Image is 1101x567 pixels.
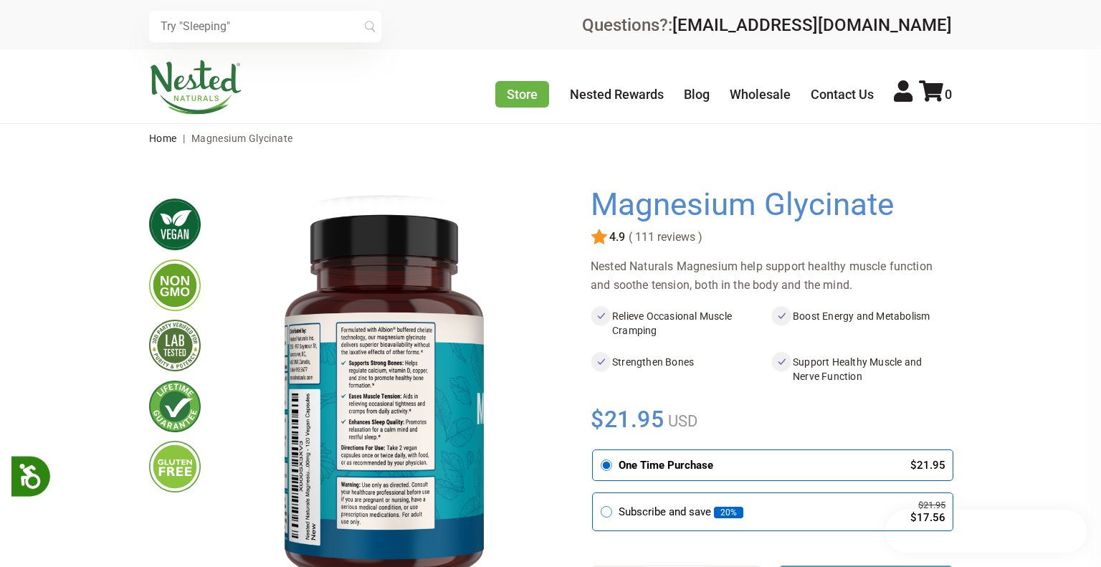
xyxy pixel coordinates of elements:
[811,87,874,102] a: Contact Us
[149,60,242,115] img: Nested Naturals
[149,259,201,311] img: gmofree
[149,441,201,492] img: glutenfree
[591,187,945,223] h1: Magnesium Glycinate
[149,133,177,144] a: Home
[672,15,952,35] a: [EMAIL_ADDRESS][DOMAIN_NAME]
[191,133,293,144] span: Magnesium Glycinate
[149,381,201,432] img: lifetimeguarantee
[591,306,771,340] li: Relieve Occasional Muscle Cramping
[625,231,702,244] span: ( 111 reviews )
[885,510,1087,553] iframe: Button to open loyalty program pop-up
[149,199,201,250] img: vegan
[591,352,771,386] li: Strengthen Bones
[149,124,952,153] nav: breadcrumbs
[730,87,791,102] a: Wholesale
[582,16,952,34] div: Questions?:
[771,352,952,386] li: Support Healthy Muscle and Nerve Function
[664,412,697,430] span: USD
[149,11,381,42] input: Try "Sleeping"
[919,87,952,102] a: 0
[591,229,608,246] img: star.svg
[591,404,664,435] span: $21.95
[684,87,710,102] a: Blog
[149,320,201,371] img: thirdpartytested
[591,257,952,295] div: Nested Naturals Magnesium help support healthy muscle function and soothe tension, both in the bo...
[771,306,952,340] li: Boost Energy and Metabolism
[945,87,952,102] span: 0
[570,87,664,102] a: Nested Rewards
[608,231,625,244] span: 4.9
[495,81,549,108] a: Store
[179,133,189,144] span: |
